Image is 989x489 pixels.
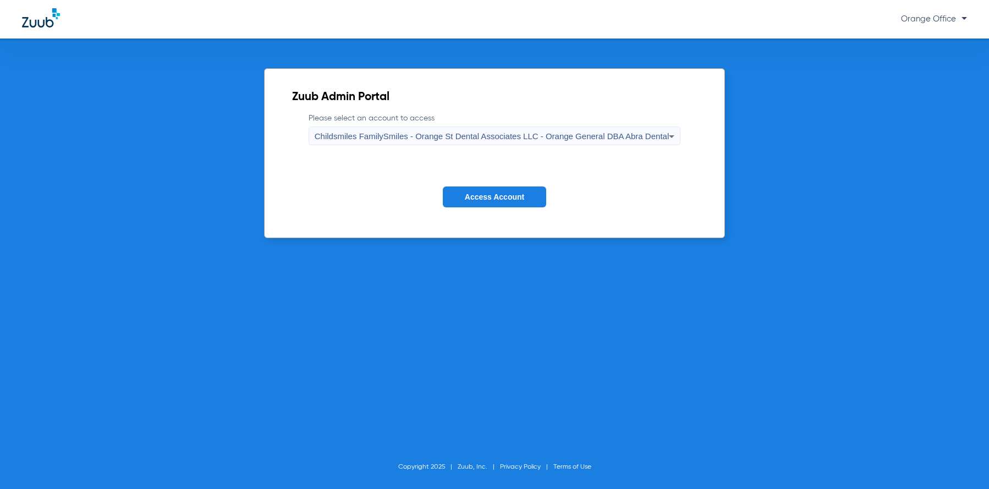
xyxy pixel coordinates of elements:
li: Copyright 2025 [398,461,458,472]
img: Zuub Logo [22,8,60,28]
a: Terms of Use [553,464,591,470]
h2: Zuub Admin Portal [292,92,697,103]
span: Access Account [465,193,524,201]
button: Access Account [443,186,546,208]
iframe: Chat Widget [934,436,989,489]
label: Please select an account to access [309,113,680,145]
span: Childsmiles FamilySmiles - Orange St Dental Associates LLC - Orange General DBA Abra Dental [315,131,669,141]
span: Orange Office [901,15,967,23]
li: Zuub, Inc. [458,461,500,472]
a: Privacy Policy [500,464,541,470]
